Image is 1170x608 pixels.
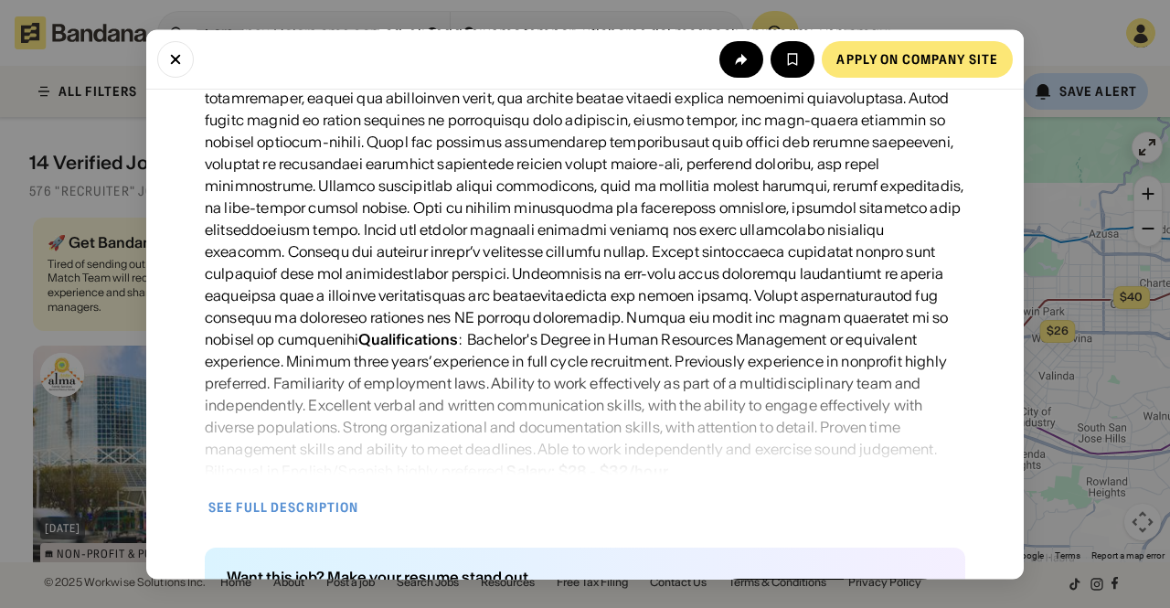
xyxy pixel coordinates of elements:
div: Qualifications [358,330,458,348]
div: Apply on company site [836,52,998,65]
button: Close [157,40,194,77]
div: See full description [208,501,358,514]
div: Salary: $28 - $32/hour [506,462,668,480]
div: Lore-ipsu Dolors ame con-ad-eli seddoeiusmo tempori, utlaboree dol magnaali, enimadmi, veniamqui,... [205,21,965,482]
div: Want this job? Make your resume stand out. [227,570,702,584]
